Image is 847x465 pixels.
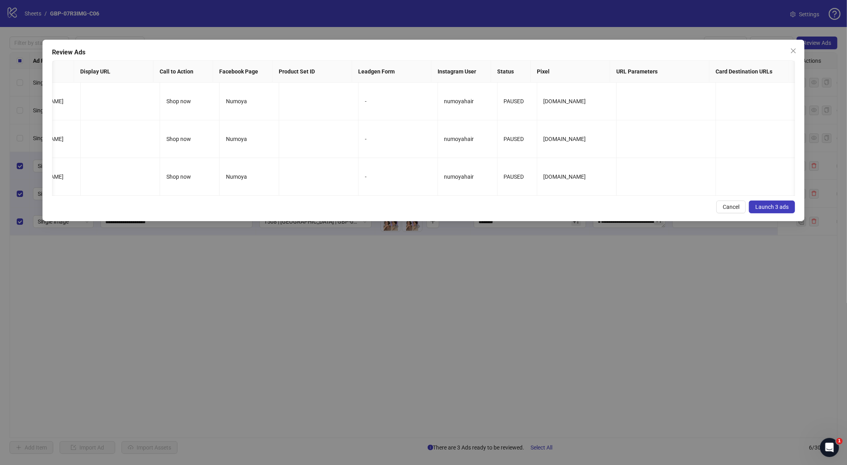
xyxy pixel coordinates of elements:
div: Numoya [226,97,272,106]
div: [DOMAIN_NAME] [544,135,610,143]
th: Instagram User [432,61,491,83]
th: Facebook Page [213,61,273,83]
div: Review Ads [52,48,795,57]
th: Product Set ID [273,61,352,83]
div: numoyahair [444,172,491,181]
div: [DOMAIN_NAME] [544,97,610,106]
span: Shop now [166,174,191,180]
th: URL Parameters [610,61,710,83]
span: Cancel [723,204,739,210]
span: Launch 3 ads [755,204,789,210]
span: Shop now [166,136,191,142]
button: Launch 3 ads [749,201,795,213]
th: Card Destination URLs [710,61,789,83]
th: Leadgen Form [352,61,432,83]
span: 1 [836,438,843,444]
div: - [365,135,431,143]
th: Pixel [531,61,610,83]
span: PAUSED [504,98,524,104]
span: PAUSED [504,136,524,142]
span: Shop now [166,98,191,104]
th: Status [491,61,531,83]
div: numoyahair [444,97,491,106]
span: PAUSED [504,174,524,180]
th: Call to Action [154,61,213,83]
div: Numoya [226,172,272,181]
div: Numoya [226,135,272,143]
div: numoyahair [444,135,491,143]
button: Close [787,44,800,57]
div: - [365,172,431,181]
iframe: Intercom live chat [820,438,839,457]
button: Cancel [716,201,746,213]
th: Display URL [74,61,154,83]
div: - [365,97,431,106]
div: [DOMAIN_NAME] [544,172,610,181]
span: close [790,48,797,54]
